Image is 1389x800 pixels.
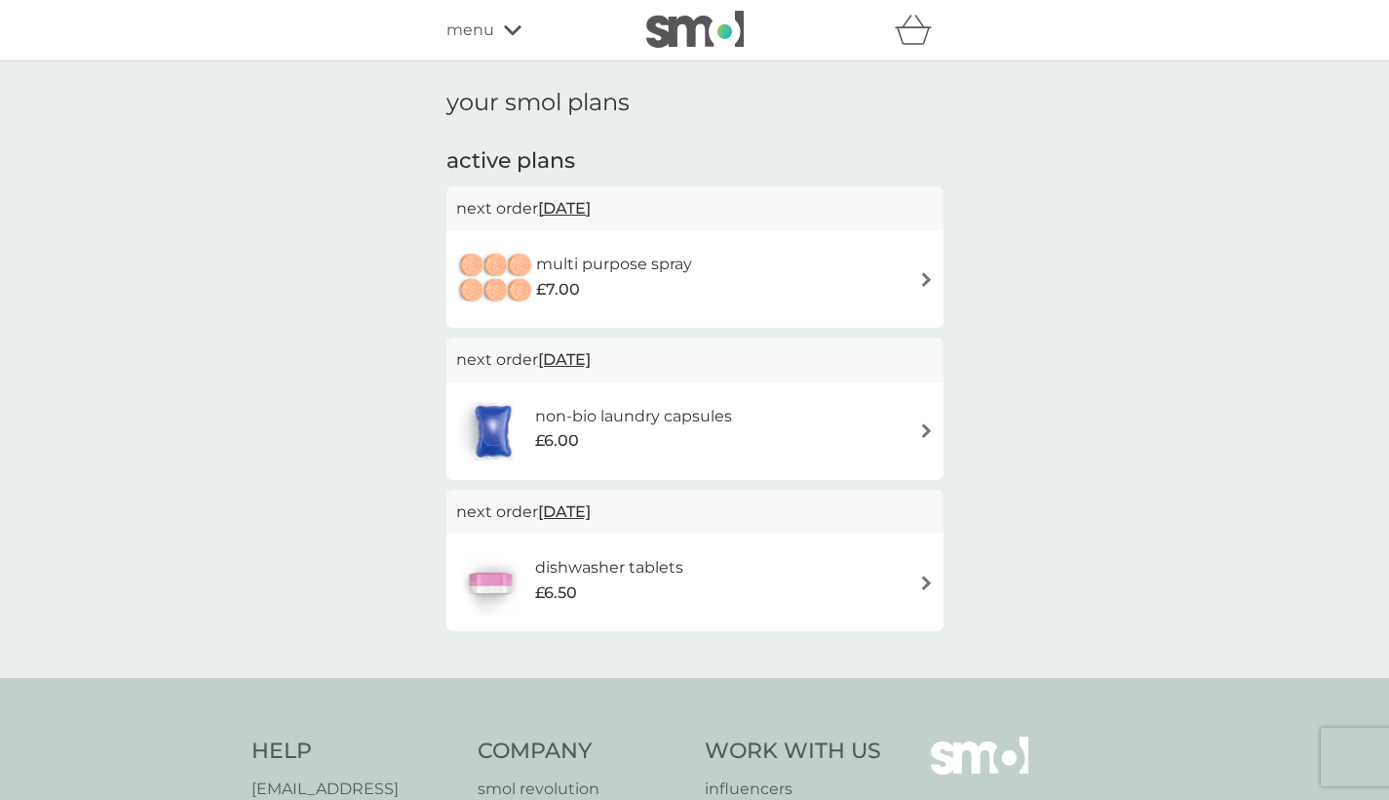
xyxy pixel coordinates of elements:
[895,11,944,50] div: basket
[456,397,530,465] img: non-bio laundry capsules
[446,146,944,177] h2: active plans
[456,347,934,373] p: next order
[538,493,591,531] span: [DATE]
[535,404,732,429] h6: non-bio laundry capsules
[535,428,579,454] span: £6.00
[446,89,944,117] h1: your smol plans
[535,580,577,606] span: £6.50
[705,737,881,767] h4: Work With Us
[536,277,580,302] span: £7.00
[446,18,494,43] span: menu
[456,196,934,221] p: next order
[251,737,459,767] h4: Help
[536,252,692,277] h6: multi purpose spray
[456,500,934,525] p: next order
[646,11,744,48] img: smol
[538,189,591,227] span: [DATE]
[538,340,591,379] span: [DATE]
[535,555,683,580] h6: dishwasher tablets
[478,737,685,767] h4: Company
[456,245,536,313] img: multi purpose spray
[919,423,934,438] img: arrow right
[919,272,934,287] img: arrow right
[919,576,934,590] img: arrow right
[456,548,524,617] img: dishwasher tablets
